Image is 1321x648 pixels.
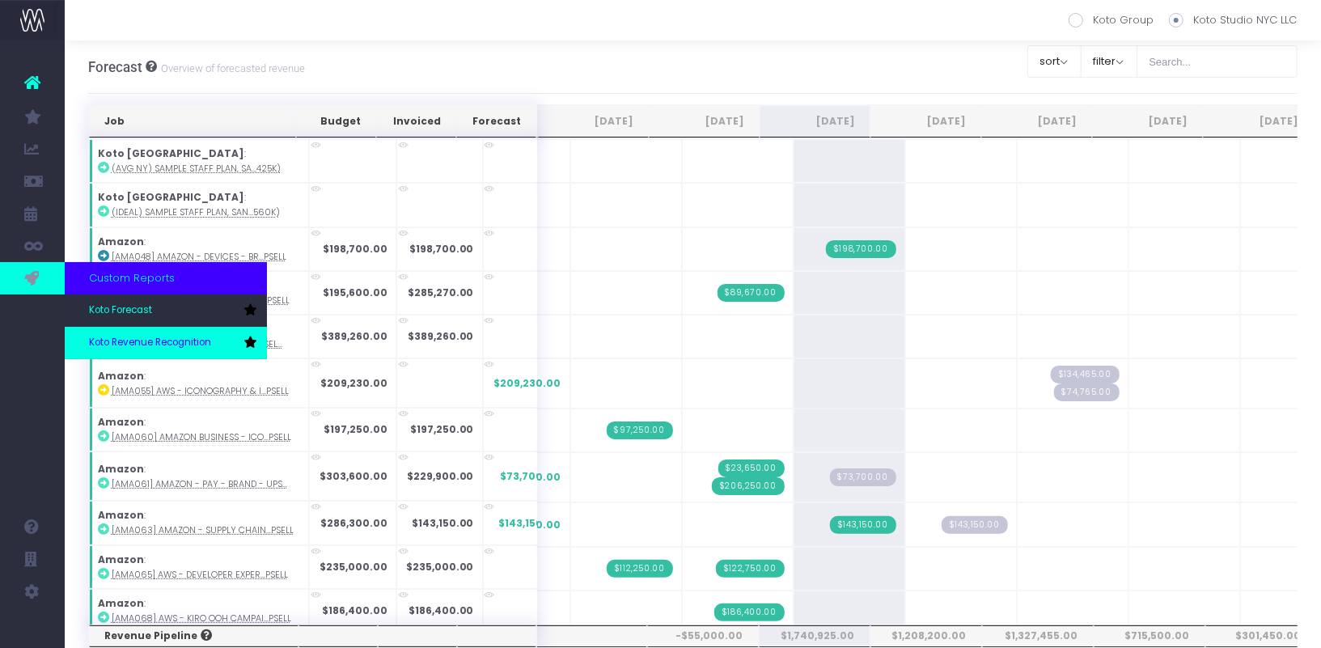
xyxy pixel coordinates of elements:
strong: Amazon [98,415,144,429]
input: Search... [1137,45,1298,78]
th: Revenue Pipeline [89,625,298,646]
span: Streamtime Draft Invoice: null – [AMA055] AWS Iconography & Illustration Phase 2 - 1 [1051,366,1120,383]
span: Streamtime Draft Invoice: null – [AMA063] Amazon - Supply Chain Services - Brand - Upsell - 1 [942,516,1008,534]
a: Koto Revenue Recognition [65,327,267,359]
abbr: [AMA060] Amazon Business - Iconography - Brand - Upsell [112,431,291,443]
strong: $229,900.00 [407,469,474,483]
strong: $198,700.00 [323,242,387,256]
button: filter [1081,45,1137,78]
a: Koto Forecast [65,294,267,327]
th: Aug 25: activate to sort column ascending [760,105,870,138]
span: Streamtime Draft Invoice: null – [AMA061] Amazon - Pay - Brand - Upsell [830,468,896,486]
strong: $285,270.00 [408,286,474,299]
th: Dec 25: activate to sort column ascending [1203,105,1314,138]
th: $1,208,200.00 [870,625,982,646]
strong: $198,700.00 [409,242,474,256]
strong: $286,300.00 [320,516,387,530]
small: Overview of forecasted revenue [157,59,305,75]
span: Streamtime Invoice: 290 – [AMA060] Amazon Business - Iconography - Brand - Upsell [607,421,673,439]
th: Invoiced [376,105,455,138]
strong: $209,230.00 [320,376,387,390]
abbr: [AMA055] AWS - Iconography & Illustration Phase 2 - Brand - Upsell [112,385,289,397]
th: Sep 25: activate to sort column ascending [870,105,981,138]
th: -$55,000.00 [647,625,759,646]
strong: Amazon [98,596,144,610]
abbr: (Ideal) Sample Staff Plan, sans ECD ($560K) [112,206,280,218]
th: Budget [296,105,376,138]
th: $1,327,455.00 [982,625,1094,646]
strong: $143,150.00 [412,516,474,530]
td: : [89,183,309,227]
strong: $303,600.00 [320,469,387,483]
strong: Koto [GEOGRAPHIC_DATA] [98,146,244,160]
td: : [89,227,309,271]
td: : [89,139,309,183]
abbr: [AMA048] Amazon - Devices - Brand - Upsell [112,251,286,263]
abbr: [AMA068] AWS - Kiro OOH Campaign - Campaign - Upsell [112,612,291,625]
label: Koto Studio NYC LLC [1169,12,1297,28]
button: sort [1027,45,1082,78]
span: Streamtime Invoice: 322 – [AMA063] Amazon - Supply Chain Services - Brand - Upsell - 1 [830,516,896,534]
strong: Amazon [98,369,144,383]
span: $73,700.00 [501,469,561,484]
strong: $186,400.00 [322,604,387,617]
td: : [89,451,309,501]
td: : [89,589,309,633]
th: Jul 25: activate to sort column ascending [649,105,760,138]
abbr: (Avg NY) Sample Staff Plan, sans ECD ($425K) [112,163,281,175]
abbr: [AMA065] AWS - Developer Experience Graphics - Brand - Upsell [112,569,288,581]
strong: $235,000.00 [320,560,387,574]
span: Streamtime Invoice: 309 – [AMA052] AWS Iconography & Illustration [718,284,785,302]
td: : [89,408,309,451]
strong: Amazon [98,553,144,566]
span: Koto Forecast [89,303,152,318]
th: Forecast [456,105,536,138]
td: : [89,545,309,589]
strong: $389,260.00 [321,329,387,343]
th: $715,500.00 [1094,625,1205,646]
th: $1,740,925.00 [759,625,870,646]
th: Jun 25: activate to sort column ascending [538,105,649,138]
strong: Koto [GEOGRAPHIC_DATA] [98,190,244,204]
span: $209,230.00 [494,376,561,391]
th: Job: activate to sort column ascending [89,105,297,138]
strong: $197,250.00 [324,422,387,436]
span: Koto Revenue Recognition [89,336,211,350]
span: Custom Reports [89,270,175,286]
th: $301,450.00 [1205,625,1317,646]
span: Streamtime Invoice: 323 – [AMA068] AWS - OOH Campaign - Campaign - Upsell [714,604,785,621]
th: Nov 25: activate to sort column ascending [1092,105,1203,138]
span: Streamtime Invoice: 313 – [AMA061] Amazon - Pay - Brand - Upsell [712,477,785,495]
span: Streamtime Invoice: 314 – [AMA061] Amazon - Pay - Brand - Upsell [718,460,785,477]
span: Streamtime Invoice: 318 – [AMA065] Amazon - Developer Experience Graphics - Brand - Upsell - 2 [716,560,785,578]
abbr: [AMA063] Amazon - Supply Chain Services - Brand - Upsell [112,524,294,536]
span: Forecast [88,59,142,75]
strong: $197,250.00 [410,422,474,436]
th: Oct 25: activate to sort column ascending [981,105,1092,138]
span: Streamtime Draft Invoice: null – [AMA055] AWS Iconography & Illustration Phase 2 - 2 [1054,383,1120,401]
span: $143,150.00 [499,516,561,531]
strong: Amazon [98,235,144,248]
td: : [89,358,309,408]
strong: Amazon [98,462,144,476]
label: Koto Group [1069,12,1154,28]
strong: $235,000.00 [406,560,474,574]
strong: $195,600.00 [323,286,387,299]
img: images/default_profile_image.png [20,616,44,640]
strong: $186,400.00 [409,604,474,617]
abbr: [AMA061] Amazon - Pay - Brand - Upsell [112,478,287,490]
span: Streamtime Invoice: 320 – [AMA048] Amazon Fire Devices [826,240,896,258]
span: Streamtime Invoice: 298 – [AMA065] Amazon - Developer Experience Graphics [607,560,673,578]
strong: Amazon [98,508,144,522]
strong: $389,260.00 [408,329,474,343]
td: : [89,501,309,544]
